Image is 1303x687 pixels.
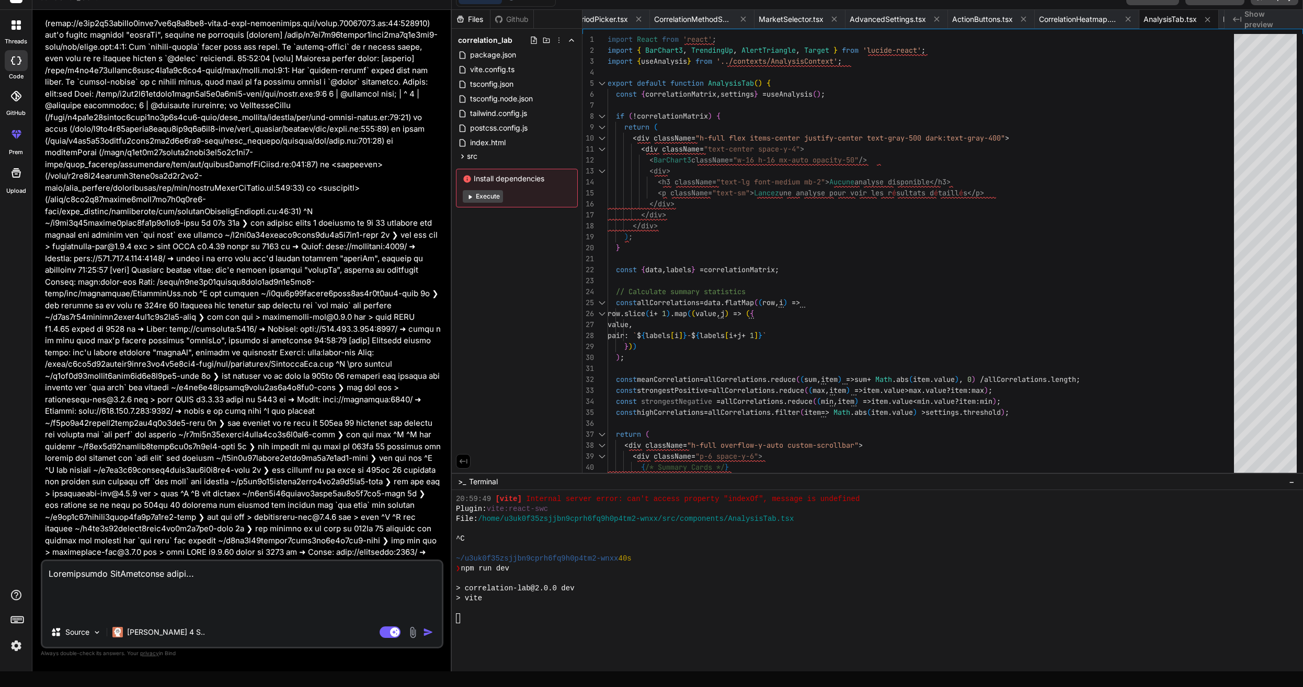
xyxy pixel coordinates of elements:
[683,331,687,340] span: }
[708,386,712,395] span: =
[892,188,896,197] span: é
[775,265,779,274] span: ;
[1051,375,1076,384] span: length
[796,375,800,384] span: (
[662,34,679,44] span: from
[582,264,594,275] div: 22
[804,386,808,395] span: (
[662,309,666,318] span: 1
[771,375,796,384] span: reduce
[691,45,733,55] span: TrendingUp
[93,628,101,637] img: Pick Models
[582,199,594,209] div: 16
[666,166,670,176] span: >
[654,166,666,176] span: div
[595,297,609,308] div: Click to collapse the range.
[645,265,662,274] span: data
[846,375,854,384] span: =>
[658,199,670,208] span: div
[662,210,666,219] span: >
[729,331,733,340] span: i
[641,331,645,340] span: {
[896,188,934,197] span: sultats d
[452,14,490,25] div: Files
[687,56,691,66] span: }
[754,89,758,99] span: }
[641,56,687,66] span: useAnalysis
[654,221,658,230] span: >
[980,188,984,197] span: >
[800,144,804,154] span: >
[741,45,796,55] span: AlertTriangle
[716,56,838,66] span: '../contexts/AnalysisContext'
[691,309,695,318] span: (
[582,34,594,45] div: 1
[1244,9,1295,30] span: Show preview
[637,56,641,66] span: {
[1289,476,1295,487] span: −
[469,136,507,149] span: index.html
[729,155,733,165] span: =
[946,177,951,187] span: >
[838,56,842,66] span: ;
[582,188,594,199] div: 15
[645,309,649,318] span: (
[582,363,594,374] div: 31
[649,210,662,219] span: div
[595,122,609,133] div: Click to collapse the range.
[1047,375,1051,384] span: .
[980,375,984,384] span: /
[829,177,854,187] span: Aucune
[783,298,787,307] span: )
[695,133,905,143] span: "h-full flex items-center justify-center text-gray
[967,188,976,197] span: </
[1076,375,1080,384] span: ;
[641,144,645,154] span: <
[654,309,658,318] span: +
[637,78,666,88] span: default
[582,209,594,220] div: 17
[704,375,767,384] span: allCorrelations
[930,177,938,187] span: </
[758,78,762,88] span: )
[582,319,594,330] div: 27
[595,78,609,89] div: Click to collapse the range.
[616,265,637,274] span: const
[813,89,817,99] span: (
[582,100,594,111] div: 7
[654,155,691,165] span: BarChart3
[658,177,662,187] span: <
[675,309,687,318] span: map
[469,92,534,105] span: tsconfig.node.json
[825,386,829,395] span: ,
[754,331,758,340] span: ]
[813,386,825,395] span: max
[662,265,666,274] span: ,
[691,331,695,340] span: $
[628,232,633,241] span: ;
[1287,473,1297,490] button: −
[909,375,913,384] span: (
[759,14,824,25] span: MarketSelector.tsx
[934,188,938,197] span: é
[628,111,633,121] span: (
[754,78,758,88] span: (
[859,155,867,165] span: />
[721,309,725,318] span: j
[469,63,516,76] span: vite.config.ts
[582,122,594,133] div: 9
[633,111,637,121] span: !
[695,56,712,66] span: from
[649,166,654,176] span: <
[733,45,737,55] span: ,
[721,89,754,99] span: settings
[1223,14,1273,25] span: HistoryTab.tsx
[921,45,925,55] span: ;
[641,265,645,274] span: {
[829,386,846,395] span: item
[762,89,767,99] span: =
[934,375,955,384] span: value
[687,309,691,318] span: (
[645,89,716,99] span: correlationMatrix
[838,375,842,384] span: )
